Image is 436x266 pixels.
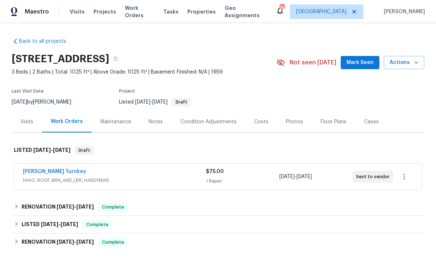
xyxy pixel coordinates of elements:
span: Tasks [163,9,179,14]
span: Listed [119,100,191,105]
div: Cases [364,118,379,125]
span: - [41,222,78,227]
span: [DATE] [76,204,94,209]
h6: RENOVATION [22,203,94,211]
span: Actions [390,58,418,67]
span: - [135,100,168,105]
span: Properties [187,8,216,15]
button: Mark Seen [341,56,379,70]
span: Maestro [25,8,49,15]
div: RENOVATION [DATE]-[DATE]Complete [12,198,424,216]
button: Actions [384,56,424,70]
h6: LISTED [14,146,70,155]
div: Work Orders [51,118,83,125]
span: [DATE] [152,100,168,105]
span: Mark Seen [347,58,374,67]
span: [DATE] [135,100,150,105]
button: Copy Address [109,52,122,65]
div: 1 Repair [206,177,279,185]
span: Work Orders [125,4,154,19]
span: Last Visit Date [12,89,44,93]
span: [DATE] [61,222,78,227]
span: [DATE] [12,100,27,105]
span: [DATE] [33,147,51,153]
span: Complete [99,239,127,246]
div: 78 [279,4,284,12]
div: Floor Plans [321,118,347,125]
span: [DATE] [297,174,312,179]
span: Project [119,89,135,93]
span: - [33,147,70,153]
a: Back to all projects [12,38,82,45]
span: [PERSON_NAME] [381,8,425,15]
span: Not seen [DATE] [290,59,336,66]
div: Condition Adjustments [180,118,237,125]
a: [PERSON_NAME] Turnkey [23,169,86,174]
span: Projects [93,8,116,15]
div: LISTED [DATE]-[DATE]Draft [12,139,424,162]
div: Notes [149,118,163,125]
div: Costs [254,118,268,125]
span: Draft [173,100,190,104]
span: Complete [99,203,127,211]
span: Geo Assignments [225,4,267,19]
div: Maintenance [100,118,131,125]
span: HVAC, ROOF, BRN_AND_LRR, HANDYMAN [23,177,206,184]
span: [DATE] [57,204,74,209]
h6: RENOVATION [22,238,94,247]
span: - [57,204,94,209]
span: [GEOGRAPHIC_DATA] [296,8,347,15]
span: - [279,173,312,180]
span: Draft [76,147,93,154]
h2: [STREET_ADDRESS] [12,55,109,63]
div: Photos [286,118,303,125]
span: [DATE] [41,222,58,227]
h6: LISTED [22,220,78,229]
span: Visits [70,8,85,15]
span: [DATE] [279,174,295,179]
span: [DATE] [53,147,70,153]
div: by [PERSON_NAME] [12,98,80,106]
span: [DATE] [57,239,74,244]
div: Visits [20,118,33,125]
div: LISTED [DATE]-[DATE]Complete [12,216,424,233]
div: RENOVATION [DATE]-[DATE]Complete [12,233,424,251]
span: $75.00 [206,169,224,174]
span: 3 Beds | 2 Baths | Total: 1025 ft² | Above Grade: 1025 ft² | Basement Finished: N/A | 1959 [12,68,276,76]
span: - [57,239,94,244]
span: [DATE] [76,239,94,244]
span: Sent to vendor [356,173,393,180]
span: Complete [83,221,111,228]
